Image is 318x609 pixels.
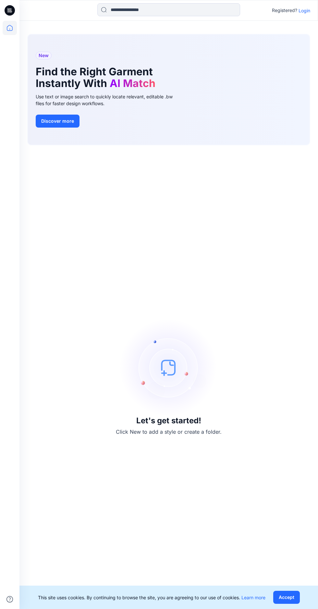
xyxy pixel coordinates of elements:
button: Discover more [36,115,79,128]
p: Registered? [272,6,297,14]
button: Accept [273,591,300,604]
span: AI Match [110,77,155,90]
img: empty-state-image.svg [120,319,217,416]
p: Login [299,7,310,14]
p: Click New to add a style or create a folder. [116,428,222,436]
span: New [39,52,49,59]
a: Learn more [241,595,265,600]
h1: Find the Right Garment Instantly With [36,66,172,89]
h3: Let's get started! [136,416,201,425]
p: This site uses cookies. By continuing to browse the site, you are agreeing to our use of cookies. [38,594,265,601]
div: Use text or image search to quickly locate relevant, editable .bw files for faster design workflows. [36,93,182,107]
